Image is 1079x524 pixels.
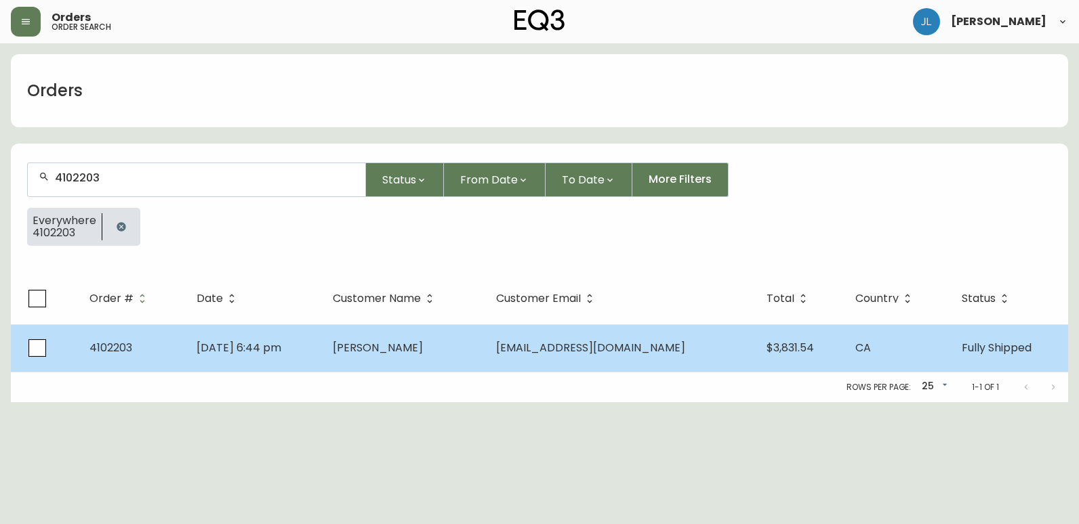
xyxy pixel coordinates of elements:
[333,340,423,355] span: [PERSON_NAME]
[382,171,416,188] span: Status
[649,172,712,187] span: More Filters
[855,292,916,305] span: Country
[962,340,1032,355] span: Fully Shipped
[366,162,444,197] button: Status
[847,381,911,393] p: Rows per page:
[444,162,546,197] button: From Date
[496,340,685,355] span: [EMAIL_ADDRESS][DOMAIN_NAME]
[27,79,83,102] h1: Orders
[562,171,605,188] span: To Date
[333,292,439,305] span: Customer Name
[767,294,794,303] span: Total
[52,23,111,31] h5: order search
[55,171,354,184] input: Search
[496,292,598,305] span: Customer Email
[89,340,132,355] span: 4102203
[496,294,581,303] span: Customer Email
[52,12,91,23] span: Orders
[916,376,950,398] div: 25
[855,294,899,303] span: Country
[197,294,223,303] span: Date
[546,162,632,197] button: To Date
[514,9,565,31] img: logo
[767,340,814,355] span: $3,831.54
[89,292,151,305] span: Order #
[913,8,940,35] img: 1c9c23e2a847dab86f8017579b61559c
[197,340,281,355] span: [DATE] 6:44 pm
[89,294,134,303] span: Order #
[197,292,241,305] span: Date
[855,340,871,355] span: CA
[767,292,812,305] span: Total
[962,292,1013,305] span: Status
[632,162,729,197] button: More Filters
[972,381,999,393] p: 1-1 of 1
[33,215,96,227] span: Everywhere
[951,16,1046,27] span: [PERSON_NAME]
[333,294,421,303] span: Customer Name
[33,227,96,239] span: 4102203
[962,294,996,303] span: Status
[460,171,518,188] span: From Date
